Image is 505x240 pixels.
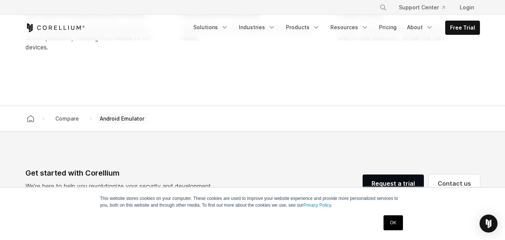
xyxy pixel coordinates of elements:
[97,113,147,124] span: Android Emulator
[370,1,480,14] div: Navigation Menu
[403,21,438,34] a: About
[446,21,480,34] a: Free Trial
[454,1,480,14] a: Login
[234,21,280,34] a: Industries
[189,21,233,34] a: Solutions
[375,21,401,34] a: Pricing
[25,23,85,32] a: Corellium Home
[52,113,82,124] span: Compare
[189,21,480,35] div: Navigation Menu
[363,174,424,192] a: Request a trial
[429,174,480,192] a: Contact us
[326,21,373,34] a: Resources
[49,112,85,125] a: Compare
[25,167,217,179] div: Get started with Corellium
[281,21,324,34] a: Products
[24,113,37,124] a: Corellium home
[304,203,332,208] a: Privacy Policy.
[480,215,498,233] div: Open Intercom Messenger
[384,215,403,230] a: OK
[100,195,405,209] p: This website stores cookies on your computer. These cookies are used to improve your website expe...
[376,1,390,14] button: Search
[393,1,451,14] a: Support Center
[25,182,217,200] p: We’re here to help you revolutionize your security and development practices with pioneering tech...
